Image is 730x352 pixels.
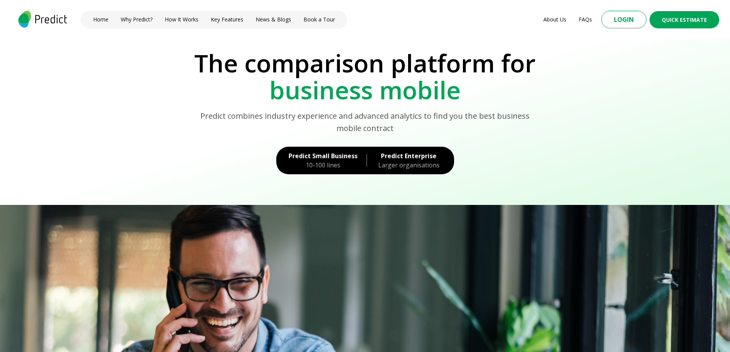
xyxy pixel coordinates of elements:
[376,160,442,170] div: Larger organisations
[121,16,153,23] a: Why Predict?
[165,16,198,23] a: How It Works
[543,16,566,23] a: About Us
[11,77,719,103] p: business mobile
[579,16,592,23] a: FAQs
[650,11,719,28] button: Quick Estimate
[374,147,454,174] a: Predict EnterpriseLarger organisations
[11,50,719,77] p: The comparison platform for
[93,16,108,23] a: Home
[276,147,359,174] a: Predict Small Business10-100 lines
[376,151,442,160] div: Predict Enterprise
[188,110,542,134] p: Predict combines industry experience and advanced analytics to find you the best business mobile ...
[211,16,243,23] a: Key Features
[256,16,291,23] a: News & Blogs
[289,151,358,160] div: Predict Small Business
[289,160,358,170] div: 10-100 lines
[601,11,646,28] button: Login
[17,11,69,28] img: logo
[303,16,335,23] a: Book a Tour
